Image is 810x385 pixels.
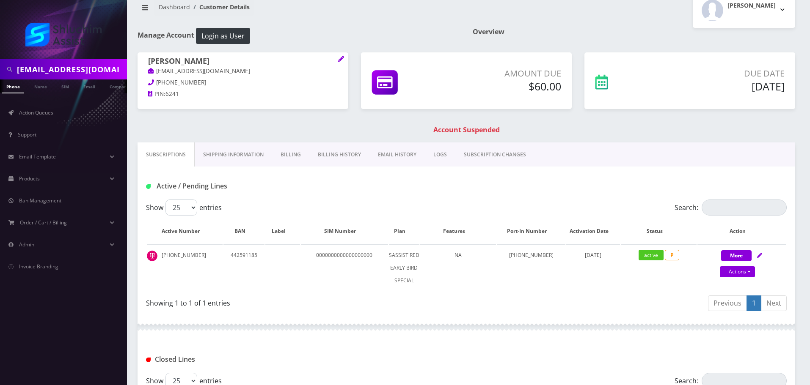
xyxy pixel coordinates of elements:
[265,219,300,243] th: Label: activate to sort column ascending
[138,28,460,44] h1: Manage Account
[19,175,40,182] span: Products
[272,142,309,167] a: Billing
[455,142,534,167] a: SUBSCRIPTION CHANGES
[17,61,125,77] input: Search in Company
[159,3,190,11] a: Dashboard
[761,295,787,311] a: Next
[25,23,102,46] img: Shluchim Assist
[420,219,496,243] th: Features: activate to sort column ascending
[20,219,67,226] span: Order / Cart / Billing
[148,90,165,98] a: PIN:
[420,244,496,291] td: NA
[140,126,793,134] h1: Account Suspended
[720,266,755,277] a: Actions
[389,244,420,291] td: SASSIST RED EARLY BIRD SPECIAL
[19,263,58,270] span: Invoice Branding
[727,2,776,9] h2: [PERSON_NAME]
[639,250,664,260] span: active
[196,28,250,44] button: Login as User
[79,79,99,93] a: Email
[105,79,134,93] a: Company
[146,358,151,362] img: Closed Lines
[165,199,197,216] select: Showentries
[675,199,787,216] label: Search:
[223,219,264,243] th: BAN: activate to sort column ascending
[57,79,73,93] a: SIM
[309,142,369,167] a: Billing History
[665,250,679,260] span: P
[621,219,697,243] th: Status: activate to sort column ascending
[138,142,195,167] a: Subscriptions
[721,250,752,261] button: More
[425,142,455,167] a: LOGS
[19,241,34,248] span: Admin
[190,3,250,11] li: Customer Details
[662,67,785,80] p: Due Date
[2,79,24,93] a: Phone
[19,197,61,204] span: Ban Management
[18,131,36,138] span: Support
[566,219,620,243] th: Activation Date: activate to sort column ascending
[697,219,786,243] th: Action: activate to sort column ascending
[223,244,264,291] td: 442591185
[369,142,425,167] a: EMAIL HISTORY
[497,219,565,243] th: Port-In Number: activate to sort column ascending
[497,244,565,291] td: [PHONE_NUMBER]
[146,182,351,190] h1: Active / Pending Lines
[156,79,206,86] span: [PHONE_NUMBER]
[389,219,420,243] th: Plan: activate to sort column ascending
[301,219,388,243] th: SIM Number: activate to sort column ascending
[30,79,51,93] a: Name
[747,295,761,311] a: 1
[148,67,250,76] a: [EMAIL_ADDRESS][DOMAIN_NAME]
[19,109,53,116] span: Action Queues
[147,244,223,291] td: [PHONE_NUMBER]
[146,184,151,189] img: Active / Pending Lines
[456,67,561,80] p: Amount Due
[473,28,795,36] h1: Overview
[148,57,338,67] h1: [PERSON_NAME]
[702,199,787,216] input: Search:
[146,355,351,363] h1: Closed Lines
[585,251,601,259] span: [DATE]
[146,295,460,308] div: Showing 1 to 1 of 1 entries
[146,199,222,216] label: Show entries
[708,295,747,311] a: Previous
[147,219,223,243] th: Active Number: activate to sort column ascending
[456,80,561,93] h5: $60.00
[165,90,179,98] span: 6241
[195,142,272,167] a: Shipping Information
[662,80,785,93] h5: [DATE]
[19,153,56,160] span: Email Template
[301,244,388,291] td: 0000000000000000000
[194,30,250,40] a: Login as User
[147,251,157,261] img: t_img.png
